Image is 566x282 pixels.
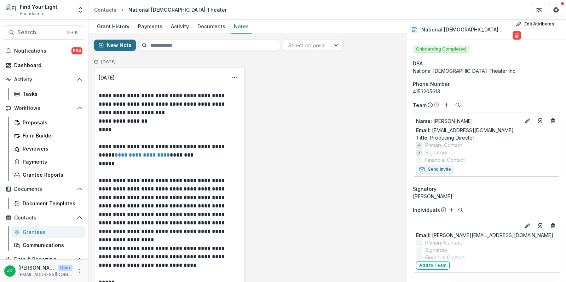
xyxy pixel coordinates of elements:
span: Workflows [14,105,74,111]
h2: National [DEMOGRAPHIC_DATA] Theater [421,27,510,33]
a: Payments [11,156,85,168]
a: Form Builder [11,130,85,141]
span: Financial Contact [425,254,465,261]
a: Proposals [11,117,85,128]
div: Reviewers [23,145,80,152]
p: User [58,265,73,271]
button: Partners [532,3,546,17]
button: Delete [513,31,521,40]
button: Open entity switcher [75,3,85,17]
button: Deletes [549,117,557,125]
button: Edit Attributes [513,20,557,28]
a: Documents [195,20,228,34]
a: Notes [231,20,252,34]
p: Individuals [413,206,440,214]
div: Grant History [94,21,132,31]
a: Activity [168,20,192,34]
button: New Note [94,40,136,51]
div: Tasks [23,90,80,98]
div: Proposals [23,119,80,126]
span: Title : [416,135,429,141]
div: Form Builder [23,132,80,139]
div: [DATE] [99,74,115,81]
div: ⌘ + K [65,29,79,36]
span: 564 [71,47,82,54]
p: Team [413,101,427,109]
a: Email: [PERSON_NAME][EMAIL_ADDRESS][DOMAIN_NAME] [416,231,553,239]
div: Contacts [94,6,116,13]
span: Signatory [425,246,447,254]
span: Phone Number [413,80,450,88]
a: Grant History [94,20,132,34]
span: Financial Contact [425,156,465,164]
nav: breadcrumb [91,5,230,15]
div: Notes [231,21,252,31]
div: National [DEMOGRAPHIC_DATA] Theater Inc [413,67,560,75]
div: Jeffrey Dollinger [7,269,13,273]
button: Edit [523,222,532,230]
span: Email: [416,232,431,238]
p: [PERSON_NAME] [18,264,55,271]
span: DBA [413,60,423,67]
a: Contacts [91,5,119,15]
a: Email: [EMAIL_ADDRESS][DOMAIN_NAME] [416,127,514,134]
p: Producing Director [416,134,557,141]
div: Document Templates [23,200,80,207]
h2: [DATE] [101,59,116,64]
span: Contacts [14,215,74,221]
a: Go to contact [535,115,546,127]
div: National [DEMOGRAPHIC_DATA] Theater [128,6,227,13]
button: Deletes [549,222,557,230]
span: Documents [14,186,74,192]
div: Payments [135,21,165,31]
button: Search [456,206,465,214]
button: Open Activity [3,74,85,85]
div: Grantees [23,228,80,236]
button: Open Workflows [3,102,85,114]
p: [EMAIL_ADDRESS][DOMAIN_NAME] [18,271,73,278]
span: Primary Contact [425,239,462,246]
a: Dashboard [3,59,85,71]
button: Edit [523,117,532,125]
a: Document Templates [11,198,85,209]
button: Add [442,101,451,109]
a: Tasks [11,88,85,100]
button: Add [447,206,456,214]
button: Open Data & Reporting [3,254,85,265]
div: 4153205613 [413,88,560,95]
span: Notifications [14,48,71,54]
div: Documents [195,21,228,31]
span: Signatory [413,185,437,193]
div: Dashboard [14,61,80,69]
a: Grantee Reports [11,169,85,181]
button: Open Contacts [3,212,85,223]
span: Primary Contact [425,141,462,149]
button: Search [454,101,462,109]
p: [PERSON_NAME] [416,117,520,125]
a: Grantees [11,226,85,238]
span: Name : [416,118,432,124]
a: Reviewers [11,143,85,154]
button: Get Help [549,3,563,17]
span: Email: [416,127,431,133]
span: Data & Reporting [14,257,74,263]
img: Find Your Light [6,4,17,16]
span: Activity [14,77,74,83]
div: Communications [23,241,80,249]
button: Add to Team [416,261,450,270]
div: Find Your Light [20,3,57,11]
div: Payments [23,158,80,165]
span: Search... [17,29,62,36]
button: Open Documents [3,183,85,195]
div: [PERSON_NAME] [413,193,560,200]
a: Communications [11,239,85,251]
div: Grantee Reports [23,171,80,178]
button: Notifications564 [3,45,85,57]
a: Go to contact [535,220,546,231]
a: Payments [135,20,165,34]
a: Name: [PERSON_NAME] [416,117,520,125]
span: Foundation [20,11,43,17]
span: Signatory [425,149,447,156]
span: Onboarding Completed [413,46,469,53]
button: Send Invite [416,165,454,174]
